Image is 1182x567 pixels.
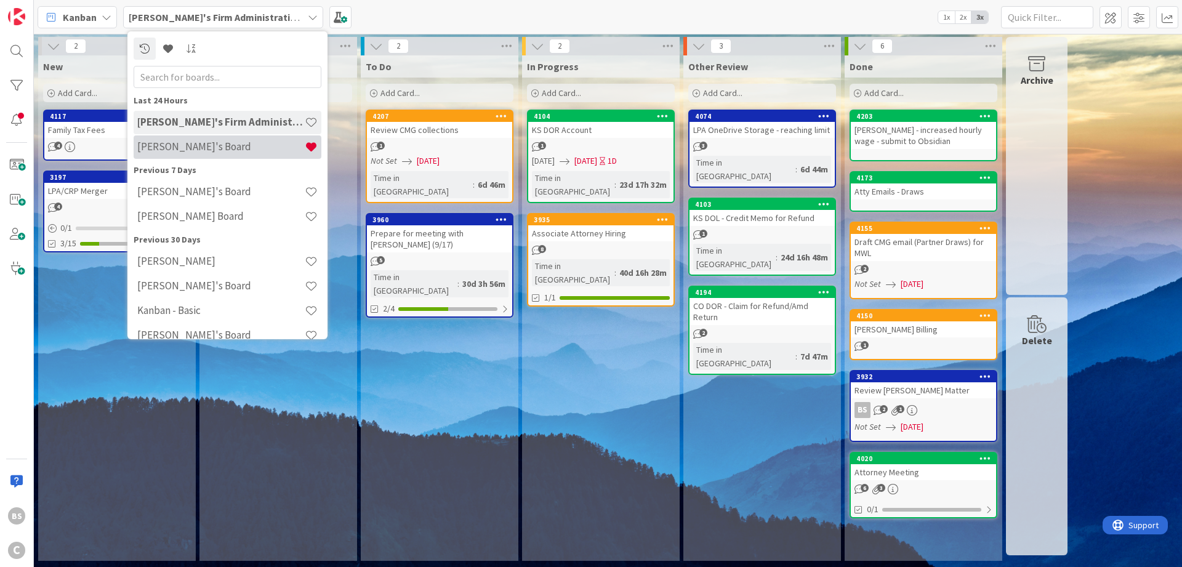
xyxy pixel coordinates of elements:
div: 4117 [44,111,190,122]
div: 3935Associate Attorney Hiring [528,214,673,241]
div: 4074 [689,111,835,122]
div: 6d 44m [797,163,831,176]
div: 6d 46m [475,178,509,191]
span: : [614,266,616,279]
div: 4020 [856,454,996,463]
div: LPA OneDrive Storage - reaching limit [689,122,835,138]
div: 4104 [528,111,673,122]
div: 4104KS DOR Account [528,111,673,138]
span: [DATE] [532,155,555,167]
h4: [PERSON_NAME] [137,255,305,267]
div: Associate Attorney Hiring [528,225,673,241]
span: 2 [388,39,409,54]
span: [DATE] [417,155,440,167]
div: 3197 [44,172,190,183]
div: Archive [1021,73,1053,87]
div: 3932Review [PERSON_NAME] Matter [851,371,996,398]
div: Time in [GEOGRAPHIC_DATA] [371,270,457,297]
div: Family Tax Fees [44,122,190,138]
i: Not Set [854,278,881,289]
span: : [473,178,475,191]
span: 2x [955,11,971,23]
span: 1x [938,11,955,23]
div: KS DOR Account [528,122,673,138]
div: 4150[PERSON_NAME] Billing [851,310,996,337]
input: Search for boards... [134,66,321,88]
span: 3x [971,11,988,23]
div: BS [8,507,25,525]
div: BS [854,402,870,418]
h4: [PERSON_NAME]'s Board [137,140,305,153]
div: 4194CO DOR - Claim for Refund/Amd Return [689,287,835,325]
div: Time in [GEOGRAPHIC_DATA] [532,259,614,286]
span: 6 [861,484,869,492]
div: Prepare for meeting with [PERSON_NAME] (9/17) [367,225,512,252]
div: 4207 [367,111,512,122]
span: 2 [861,265,869,273]
div: Review [PERSON_NAME] Matter [851,382,996,398]
span: : [614,178,616,191]
div: 4203 [851,111,996,122]
div: 4207Review CMG collections [367,111,512,138]
div: 4207 [372,112,512,121]
div: CO DOR - Claim for Refund/Amd Return [689,298,835,325]
div: 4194 [689,287,835,298]
span: 2 [65,39,86,54]
span: Add Card... [703,87,742,99]
div: 3932 [856,372,996,381]
div: 3197 [50,173,190,182]
span: : [795,350,797,363]
span: [DATE] [901,278,923,291]
div: 4173Atty Emails - Draws [851,172,996,199]
span: 0/1 [867,503,878,516]
span: 5 [377,256,385,264]
span: 2/4 [383,302,395,315]
div: 4074 [695,112,835,121]
div: 4020 [851,453,996,464]
div: Previous 7 Days [134,164,321,177]
div: 3960 [372,215,512,224]
span: : [457,277,459,291]
div: 24d 16h 48m [778,251,831,264]
div: 4203 [856,112,996,121]
span: 6 [872,39,893,54]
div: 4103 [695,200,835,209]
span: 1/1 [544,291,556,304]
span: In Progress [527,60,579,73]
div: Delete [1022,333,1052,348]
b: [PERSON_NAME]'s Firm Administration Board [129,11,331,23]
div: 4020Attorney Meeting [851,453,996,480]
div: Draft CMG email (Partner Draws) for MWL [851,234,996,261]
div: 4155 [856,224,996,233]
i: Not Set [854,421,881,432]
span: 4 [54,142,62,150]
div: C [8,542,25,559]
i: Not Set [371,155,397,166]
span: 2 [880,405,888,413]
div: 4074LPA OneDrive Storage - reaching limit [689,111,835,138]
div: [PERSON_NAME] - increased hourly wage - submit to Obsidian [851,122,996,149]
div: 0/1 [44,220,190,236]
span: 3 [877,484,885,492]
div: Last 24 Hours [134,94,321,107]
span: To Do [366,60,392,73]
span: 3 [710,39,731,54]
div: 3960 [367,214,512,225]
div: 4194 [695,288,835,297]
div: Time in [GEOGRAPHIC_DATA] [693,156,795,183]
span: 4 [54,203,62,211]
div: 4103 [689,199,835,210]
div: 30d 3h 56m [459,277,509,291]
div: Atty Emails - Draws [851,183,996,199]
div: 7d 47m [797,350,831,363]
span: 1 [699,230,707,238]
div: 4155 [851,223,996,234]
div: [PERSON_NAME] Billing [851,321,996,337]
h4: [PERSON_NAME]'s Board [137,329,305,341]
div: Time in [GEOGRAPHIC_DATA] [693,343,795,370]
span: [DATE] [901,420,923,433]
span: 0 / 1 [60,222,72,235]
span: Add Card... [864,87,904,99]
span: 1 [896,405,904,413]
span: 8 [538,245,546,253]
